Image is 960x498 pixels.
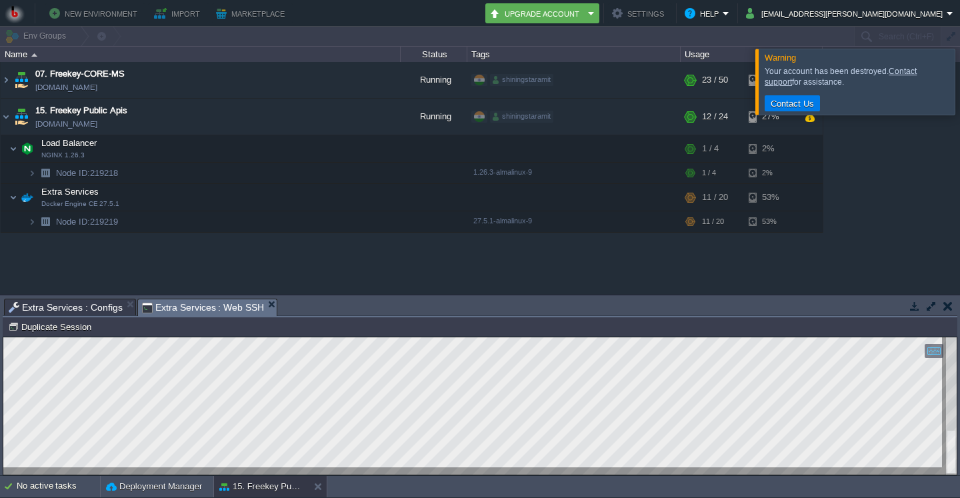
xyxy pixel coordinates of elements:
img: AMDAwAAAACH5BAEAAAAALAAAAAABAAEAAAICRAEAOw== [1,62,11,98]
a: Node ID:219218 [55,167,120,179]
img: AMDAwAAAACH5BAEAAAAALAAAAAABAAEAAAICRAEAOw== [9,135,17,162]
button: New Environment [49,5,141,21]
button: Duplicate Session [8,321,95,333]
div: Your account has been destroyed. for assistance. [765,66,951,87]
button: Import [154,5,204,21]
a: [DOMAIN_NAME] [35,117,97,131]
button: [EMAIL_ADDRESS][PERSON_NAME][DOMAIN_NAME] [746,5,947,21]
button: 15. Freekey Public Apis [219,480,303,493]
img: AMDAwAAAACH5BAEAAAAALAAAAAABAAEAAAICRAEAOw== [12,99,31,135]
span: Extra Services : Configs [9,299,123,315]
span: Docker Engine CE 27.5.1 [41,200,119,208]
div: Usage [681,47,822,62]
span: Extra Services : Web SSH [142,299,265,316]
span: Node ID: [56,168,90,178]
a: Node ID:219219 [55,216,120,227]
a: [DOMAIN_NAME] [35,81,97,94]
img: AMDAwAAAACH5BAEAAAAALAAAAAABAAEAAAICRAEAOw== [28,211,36,232]
span: 1.26.3-almalinux-9 [473,168,532,176]
img: AMDAwAAAACH5BAEAAAAALAAAAAABAAEAAAICRAEAOw== [31,53,37,57]
img: AMDAwAAAACH5BAEAAAAALAAAAAABAAEAAAICRAEAOw== [18,184,37,211]
div: Tags [468,47,680,62]
img: AMDAwAAAACH5BAEAAAAALAAAAAABAAEAAAICRAEAOw== [28,163,36,183]
div: shiningstaramit [490,111,553,123]
div: 53% [749,211,792,232]
div: 11 / 20 [702,184,728,211]
img: Bitss Techniques [5,3,25,23]
span: 219219 [55,216,120,227]
span: Load Balancer [40,137,99,149]
div: 2% [749,163,792,183]
img: AMDAwAAAACH5BAEAAAAALAAAAAABAAEAAAICRAEAOw== [1,99,11,135]
div: Running [401,99,467,135]
div: 27% [749,99,792,135]
div: Name [1,47,400,62]
button: Deployment Manager [106,480,202,493]
button: Help [685,5,723,21]
button: Settings [612,5,668,21]
div: 12 / 24 [702,99,728,135]
div: No active tasks [17,476,100,497]
div: 1 / 4 [702,163,716,183]
div: 23 / 50 [702,62,728,98]
div: 1 / 4 [702,135,719,162]
a: 07. Freekey-CORE-MS [35,67,125,81]
div: 11% [749,62,792,98]
span: Warning [765,53,796,63]
span: 27.5.1-almalinux-9 [473,217,532,225]
div: Running [401,62,467,98]
span: NGINX 1.26.3 [41,151,85,159]
div: 53% [749,184,792,211]
span: Node ID: [56,217,90,227]
img: AMDAwAAAACH5BAEAAAAALAAAAAABAAEAAAICRAEAOw== [12,62,31,98]
div: shiningstaramit [490,74,553,86]
span: Extra Services [40,186,101,197]
img: AMDAwAAAACH5BAEAAAAALAAAAAABAAEAAAICRAEAOw== [36,163,55,183]
div: 11 / 20 [702,211,724,232]
a: 15. Freekey Public Apis [35,104,127,117]
img: AMDAwAAAACH5BAEAAAAALAAAAAABAAEAAAICRAEAOw== [18,135,37,162]
a: Extra ServicesDocker Engine CE 27.5.1 [40,187,101,197]
img: AMDAwAAAACH5BAEAAAAALAAAAAABAAEAAAICRAEAOw== [9,184,17,211]
img: AMDAwAAAACH5BAEAAAAALAAAAAABAAEAAAICRAEAOw== [36,211,55,232]
div: Status [401,47,467,62]
button: Contact Us [767,97,818,109]
button: Marketplace [216,5,289,21]
button: Upgrade Account [489,5,584,21]
a: Load BalancerNGINX 1.26.3 [40,138,99,148]
div: 2% [749,135,792,162]
span: 219218 [55,167,120,179]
